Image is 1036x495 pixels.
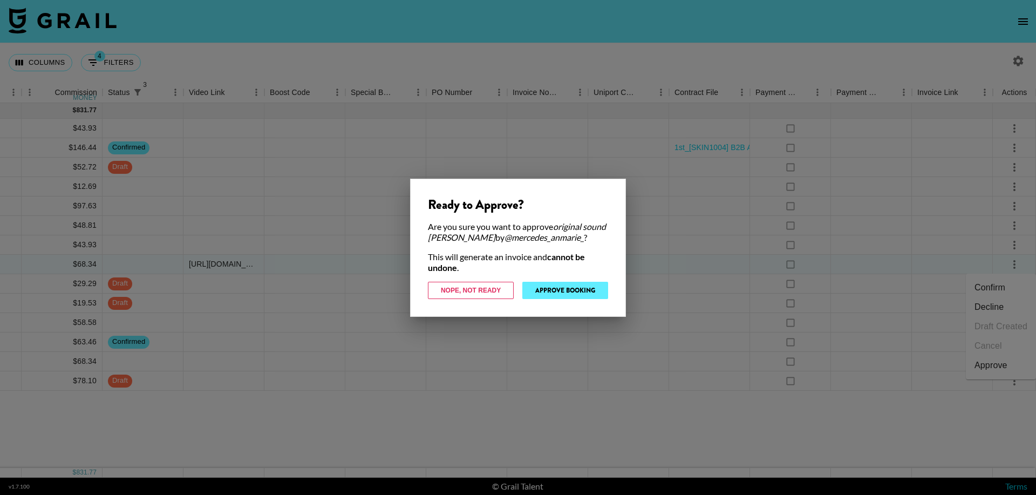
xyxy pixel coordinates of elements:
[428,252,585,273] strong: cannot be undone
[428,196,608,213] div: Ready to Approve?
[428,221,608,243] div: Are you sure you want to approve by ?
[428,221,606,242] em: original sound [PERSON_NAME]
[428,282,514,299] button: Nope, Not Ready
[505,232,584,242] em: @ mercedes_anmarie_
[428,252,608,273] div: This will generate an invoice and .
[522,282,608,299] button: Approve Booking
